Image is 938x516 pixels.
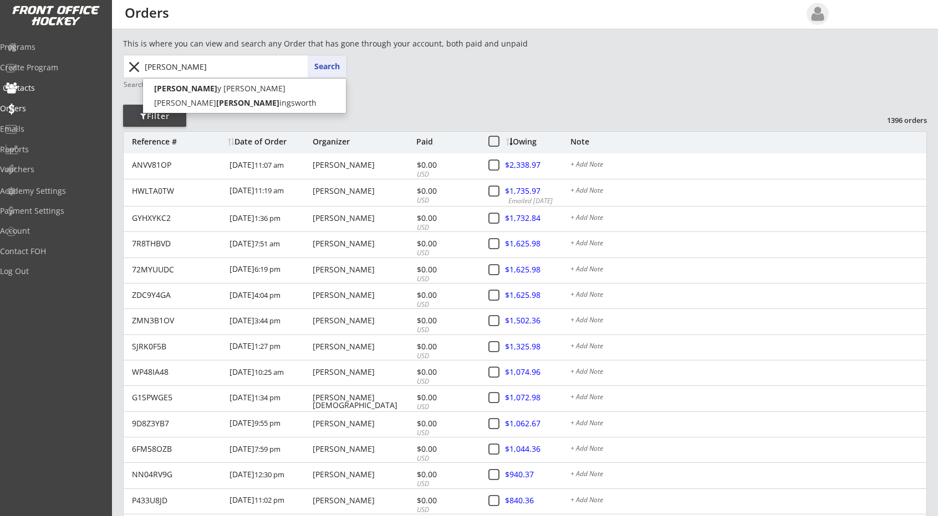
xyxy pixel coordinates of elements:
font: 6:19 pm [254,264,281,274]
div: $1,625.98 [505,240,569,247]
div: ZMN3B1OV [132,317,223,324]
div: [DATE] [230,437,310,462]
div: 9D8Z3YB7 [132,420,223,427]
div: $1,072.98 [505,394,569,401]
font: 4:04 pm [254,290,281,300]
div: Owing [506,138,570,146]
font: 9:55 pm [254,418,281,428]
div: 7R8THBVD [132,240,223,247]
div: + Add Note [570,240,926,249]
button: Search [308,55,346,78]
div: $0.00 [417,187,476,195]
div: HWLTA0TW [132,187,223,195]
div: $0.00 [417,317,476,324]
div: WP48IA48 [132,368,223,376]
div: + Add Note [570,214,926,223]
div: [PERSON_NAME] [313,214,414,222]
div: + Add Note [570,445,926,454]
div: $1,502.36 [505,317,569,324]
div: [DATE] [230,232,310,257]
div: Filter [123,111,186,122]
font: 7:51 am [254,239,280,249]
div: 6FM58OZB [132,445,223,453]
div: $0.00 [417,368,476,376]
div: [PERSON_NAME][DEMOGRAPHIC_DATA] [313,394,414,409]
div: + Add Note [570,497,926,505]
div: + Add Note [570,187,926,196]
font: 11:02 pm [254,495,284,505]
div: USD [417,403,476,412]
div: USD [417,223,476,233]
div: [PERSON_NAME] [313,471,414,478]
div: [PERSON_NAME] [313,187,414,195]
font: 1:36 pm [254,213,281,223]
div: ZDC9Y4GA [132,291,223,299]
div: $0.00 [417,420,476,427]
div: USD [417,249,476,258]
div: NN04RV9G [132,471,223,478]
div: [PERSON_NAME] [313,343,414,350]
div: Organizer [313,138,414,146]
div: $1,044.36 [505,445,569,453]
div: $0.00 [417,497,476,504]
strong: [PERSON_NAME] [154,83,217,94]
div: P433U8JD [132,497,223,504]
p: y [PERSON_NAME] [143,81,346,96]
div: $0.00 [417,291,476,299]
div: $0.00 [417,394,476,401]
div: This is where you can view and search any Order that has gone through your account, both paid and... [123,38,591,49]
div: $1,732.84 [505,214,569,222]
div: USD [417,479,476,489]
font: 7:59 pm [254,444,281,454]
div: $1,625.98 [505,291,569,299]
div: USD [417,326,476,335]
div: USD [417,352,476,361]
div: $1,074.96 [505,368,569,376]
font: 3:44 pm [254,316,281,326]
div: Emailed [DATE] [508,197,568,206]
div: USD [417,300,476,309]
div: + Add Note [570,368,926,377]
div: [PERSON_NAME] [313,161,414,169]
div: $0.00 [417,214,476,222]
div: $0.00 [417,266,476,274]
div: [DATE] [230,283,310,308]
div: [DATE] [230,463,310,488]
div: $0.00 [417,161,476,169]
div: $940.37 [505,471,569,478]
font: 1:27 pm [254,341,281,351]
div: + Add Note [570,291,926,300]
div: Contacts [3,84,103,92]
button: close [125,58,143,76]
div: $1,062.67 [505,420,569,427]
div: $2,338.97 [505,161,569,169]
div: G1SPWGE5 [132,394,223,401]
div: USD [417,454,476,463]
div: [PERSON_NAME] [313,445,414,453]
font: 10:25 am [254,367,284,377]
div: [DATE] [230,386,310,411]
strong: [PERSON_NAME] [216,97,279,108]
div: [DATE] [230,179,310,204]
div: GYHXYKC2 [132,214,223,222]
div: [DATE] [230,309,310,334]
p: [PERSON_NAME] ingsworth [143,96,346,110]
div: USD [417,170,476,179]
div: + Add Note [570,161,926,170]
div: $0.00 [417,240,476,247]
div: Search by [124,81,155,88]
div: $1,735.97 [505,187,569,195]
div: $0.00 [417,471,476,478]
div: [PERSON_NAME] [313,266,414,274]
div: USD [417,377,476,386]
div: SJRK0F5B [132,343,223,350]
div: USD [417,505,476,515]
div: USD [417,275,476,284]
div: [PERSON_NAME] [313,240,414,247]
div: [PERSON_NAME] [313,368,414,376]
div: [PERSON_NAME] [313,317,414,324]
div: + Add Note [570,471,926,479]
div: Paid [416,138,476,146]
div: USD [417,429,476,438]
div: Date of Order [228,138,310,146]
